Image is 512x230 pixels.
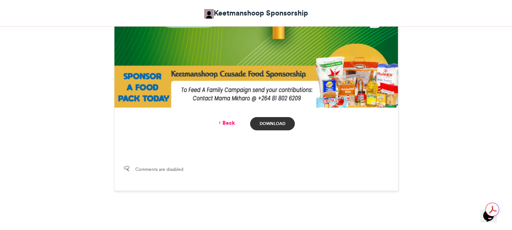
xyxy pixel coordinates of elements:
a: Back [217,119,235,127]
span: Comments are disabled [135,166,183,173]
a: Keetmanshoop Sponsorship [204,8,308,19]
a: Download [250,117,294,130]
iframe: chat widget [480,200,504,222]
img: Keetmanshoop Sponsorship [204,9,214,19]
